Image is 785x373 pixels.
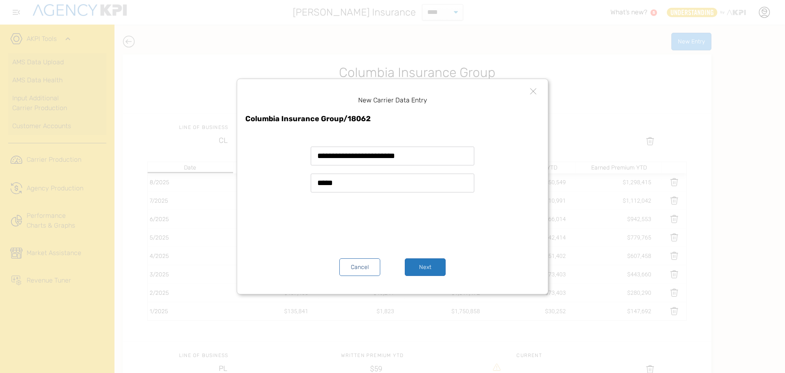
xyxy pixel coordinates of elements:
span: Columbia Insurance Group [245,114,343,123]
button: Next [405,258,446,276]
span: / [343,114,348,123]
h1: New Carrier Data Entry [358,95,427,105]
span: 18062 [348,114,371,123]
button: Cancel [339,258,380,276]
